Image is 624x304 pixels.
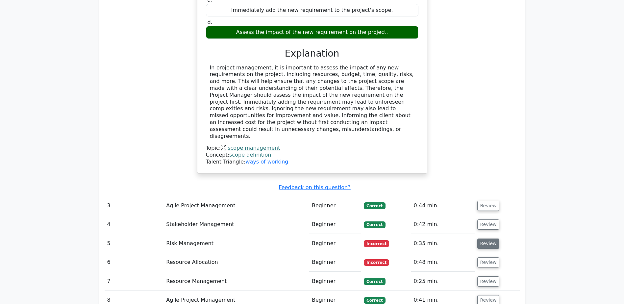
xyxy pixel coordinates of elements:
[309,272,361,291] td: Beginner
[364,240,389,247] span: Incorrect
[163,272,309,291] td: Resource Management
[364,202,385,209] span: Correct
[105,272,164,291] td: 7
[279,184,350,190] a: Feedback on this question?
[477,257,500,267] button: Review
[206,145,418,165] div: Talent Triangle:
[309,196,361,215] td: Beginner
[208,19,212,25] span: d.
[477,276,500,287] button: Review
[163,196,309,215] td: Agile Project Management
[411,253,475,272] td: 0:48 min.
[477,201,500,211] button: Review
[364,297,385,304] span: Correct
[206,4,418,17] div: Immediately add the new requirement to the project's scope.
[210,48,414,59] h3: Explanation
[163,234,309,253] td: Risk Management
[309,253,361,272] td: Beginner
[105,215,164,234] td: 4
[411,196,475,215] td: 0:44 min.
[411,234,475,253] td: 0:35 min.
[364,259,389,266] span: Incorrect
[206,26,418,39] div: Assess the impact of the new requirement on the project.
[411,272,475,291] td: 0:25 min.
[163,215,309,234] td: Stakeholder Management
[364,278,385,285] span: Correct
[229,152,271,158] a: scope definition
[411,215,475,234] td: 0:42 min.
[309,215,361,234] td: Beginner
[245,159,288,165] a: ways of working
[364,221,385,228] span: Correct
[309,234,361,253] td: Beginner
[206,145,418,152] div: Topic:
[210,64,414,140] div: In project management, it is important to assess the impact of any new requirements on the projec...
[206,152,418,159] div: Concept:
[228,145,280,151] a: scope management
[105,234,164,253] td: 5
[105,196,164,215] td: 3
[477,239,500,249] button: Review
[163,253,309,272] td: Resource Allocation
[477,219,500,230] button: Review
[105,253,164,272] td: 6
